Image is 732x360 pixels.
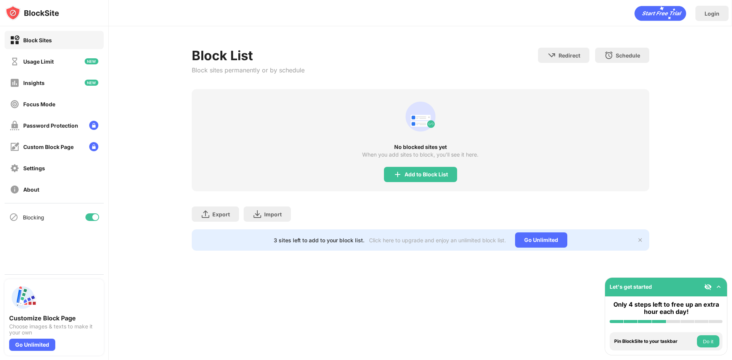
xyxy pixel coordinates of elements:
[23,37,52,43] div: Block Sites
[369,237,506,243] div: Click here to upgrade and enjoy an unlimited block list.
[9,314,99,322] div: Customize Block Page
[23,186,39,193] div: About
[610,283,652,290] div: Let's get started
[85,58,98,64] img: new-icon.svg
[23,144,74,150] div: Custom Block Page
[614,339,695,344] div: Pin BlockSite to your taskbar
[704,283,712,291] img: eye-not-visible.svg
[10,35,19,45] img: block-on.svg
[23,80,45,86] div: Insights
[10,185,19,194] img: about-off.svg
[610,301,722,315] div: Only 4 steps left to free up an extra hour each day!
[715,283,722,291] img: omni-setup-toggle.svg
[9,284,37,311] img: push-custom-page.svg
[23,122,78,129] div: Password Protection
[5,5,59,21] img: logo-blocksite.svg
[9,339,55,351] div: Go Unlimited
[697,335,719,347] button: Do it
[85,80,98,86] img: new-icon.svg
[10,121,19,130] img: password-protection-off.svg
[9,323,99,336] div: Choose images & texts to make it your own
[23,101,55,107] div: Focus Mode
[89,142,98,151] img: lock-menu.svg
[559,52,580,59] div: Redirect
[23,214,44,221] div: Blocking
[10,142,19,152] img: customize-block-page-off.svg
[405,171,448,178] div: Add to Block List
[212,211,230,218] div: Export
[89,121,98,130] img: lock-menu.svg
[616,52,640,59] div: Schedule
[10,99,19,109] img: focus-off.svg
[192,48,305,63] div: Block List
[637,237,643,243] img: x-button.svg
[402,98,439,135] div: animation
[10,57,19,66] img: time-usage-off.svg
[23,165,45,171] div: Settings
[192,66,305,74] div: Block sites permanently or by schedule
[705,10,719,17] div: Login
[274,237,364,243] div: 3 sites left to add to your block list.
[515,232,567,248] div: Go Unlimited
[10,78,19,88] img: insights-off.svg
[23,58,54,65] div: Usage Limit
[634,6,686,21] div: animation
[362,152,478,158] div: When you add sites to block, you’ll see it here.
[264,211,282,218] div: Import
[10,163,19,173] img: settings-off.svg
[9,213,18,222] img: blocking-icon.svg
[192,144,649,150] div: No blocked sites yet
